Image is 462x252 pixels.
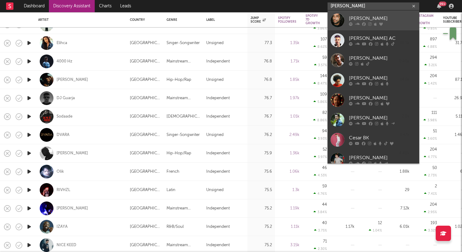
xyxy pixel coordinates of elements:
div: 59 [322,56,327,60]
div: Label [206,18,241,22]
div: 2 [435,184,437,188]
div: 4.77 % [424,155,437,159]
div: 1.35k [278,39,299,47]
a: [PERSON_NAME] AC [328,30,419,50]
div: 44 [322,203,327,207]
div: Sodaade [57,114,72,119]
a: [PERSON_NAME] [57,206,88,211]
div: Independent [206,205,230,212]
div: 1.06k [278,168,299,175]
div: 294 [430,56,437,60]
div: Unsigned [206,76,224,84]
div: 1.3k [278,186,299,194]
div: 75.2 [251,223,272,231]
a: [PERSON_NAME] [328,90,419,110]
div: Independent [206,242,230,249]
a: IZAYA [57,224,68,230]
div: 1.04 % [369,228,382,232]
div: 1.01k [278,113,299,120]
div: Spotify 7D Growth [306,14,320,25]
div: 144 [320,74,327,78]
div: [PERSON_NAME] [349,154,416,161]
div: Independent [206,150,230,157]
a: NICE KEED [57,243,76,248]
div: 29 [388,186,409,194]
a: RIVHZL [57,187,70,193]
div: 94 [322,129,327,133]
div: Unsigned [206,39,224,47]
a: [PERSON_NAME] [328,150,419,170]
div: 75.2 [251,242,272,249]
div: 4.53 % [314,173,327,177]
div: 193 [431,221,437,225]
div: Independent [206,168,230,175]
div: [GEOGRAPHIC_DATA] [130,168,160,175]
div: French [167,168,179,175]
div: 1.17k [333,223,354,231]
div: 2.49k [278,131,299,139]
div: 1.42 % [424,81,437,85]
div: [GEOGRAPHIC_DATA] [130,242,160,249]
div: 99 + [439,2,446,6]
div: 7.41 % [424,192,437,196]
div: 51 [433,129,437,133]
div: 76.7 [251,95,272,102]
a: Cesar BK [328,130,419,150]
div: Elihca [57,40,67,46]
div: 2.30 % [314,247,327,251]
div: 5.86 % [313,100,327,104]
div: 3.21 % [424,63,437,67]
div: [GEOGRAPHIC_DATA] [130,223,160,231]
div: 8.62 % [313,45,327,49]
div: Genre [167,18,197,22]
a: 4000 Hz [57,59,72,64]
div: 4.76 % [313,192,327,196]
div: Mainstream Electronic [167,205,200,212]
div: Singer-Songwriter [167,131,200,139]
div: 3.97 % [314,155,327,159]
div: Cesar BK [349,134,416,141]
div: Spotify Followers [278,16,296,24]
div: Unsigned [206,186,224,194]
div: 1.97k [278,95,299,102]
a: DJ Guarja [57,96,75,101]
div: 204 [430,148,437,152]
div: Hip-Hop/Rap [167,76,191,84]
div: Independent [206,113,230,120]
div: Independent [206,58,230,65]
div: 3.93 % [314,137,327,141]
div: Mainstream Electronic [167,242,200,249]
div: Olik [57,169,64,175]
div: 71 [323,239,327,243]
div: 12 [378,221,382,225]
div: [PERSON_NAME] AC [349,35,416,42]
div: 52 [323,148,327,152]
div: 3.60 % [424,137,437,141]
div: [GEOGRAPHIC_DATA] [130,186,160,194]
div: [GEOGRAPHIC_DATA] [130,205,160,212]
div: Unsigned [206,131,224,139]
input: Search for artists [328,2,419,10]
div: 1.36k [278,150,299,157]
div: Jump Score [251,16,266,24]
div: 111 [431,111,437,115]
div: Independent [206,95,230,102]
div: [DEMOGRAPHIC_DATA] [167,113,200,120]
div: 2.95 % [424,210,437,214]
div: 1.85k [278,76,299,84]
div: 107 [321,37,327,41]
div: 75.5 [251,186,272,194]
div: 8.47 % [313,81,327,85]
div: 204 [430,203,437,207]
div: 3.32 % [424,228,437,232]
div: 59 [322,184,327,188]
a: [PERSON_NAME] [328,50,419,70]
div: [GEOGRAPHIC_DATA] [130,150,160,157]
div: 76.8 [251,76,272,84]
div: 75.2 [251,205,272,212]
button: 99+ [437,4,441,9]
